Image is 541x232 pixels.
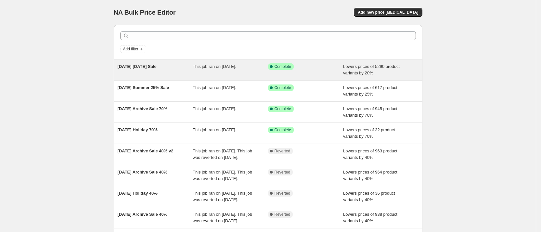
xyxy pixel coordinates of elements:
[118,85,169,90] span: [DATE] Summer 25% Sale
[354,8,422,17] button: Add new price [MEDICAL_DATA]
[193,148,252,160] span: This job ran on [DATE]. This job was reverted on [DATE].
[118,106,168,111] span: [DATE] Archive Sale 70%
[118,127,158,132] span: [DATE] Holiday 70%
[275,191,290,196] span: Reverted
[343,85,397,97] span: Lowers prices of 617 product variants by 25%
[343,170,397,181] span: Lowers prices of 964 product variants by 40%
[343,212,397,223] span: Lowers prices of 938 product variants by 40%
[193,212,252,223] span: This job ran on [DATE]. This job was reverted on [DATE].
[343,64,400,75] span: Lowers prices of 5290 product variants by 20%
[275,64,291,69] span: Complete
[193,64,236,69] span: This job ran on [DATE].
[275,212,290,217] span: Reverted
[118,148,174,153] span: [DATE] Archive Sale 40% v2
[118,212,168,217] span: [DATE] Archive Sale 40%
[193,127,236,132] span: This job ran on [DATE].
[120,45,146,53] button: Add filter
[193,106,236,111] span: This job ran on [DATE].
[193,191,252,202] span: This job ran on [DATE]. This job was reverted on [DATE].
[275,148,290,154] span: Reverted
[123,46,138,52] span: Add filter
[114,9,176,16] span: NA Bulk Price Editor
[343,148,397,160] span: Lowers prices of 963 product variants by 40%
[193,170,252,181] span: This job ran on [DATE]. This job was reverted on [DATE].
[193,85,236,90] span: This job ran on [DATE].
[118,64,157,69] span: [DATE] [DATE] Sale
[275,170,290,175] span: Reverted
[118,170,168,174] span: [DATE] Archive Sale 40%
[343,191,395,202] span: Lowers prices of 36 product variants by 40%
[343,127,395,139] span: Lowers prices of 32 product variants by 70%
[118,191,158,196] span: [DATE] Holiday 40%
[343,106,397,118] span: Lowers prices of 945 product variants by 70%
[275,127,291,133] span: Complete
[275,106,291,111] span: Complete
[275,85,291,90] span: Complete
[358,10,418,15] span: Add new price [MEDICAL_DATA]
